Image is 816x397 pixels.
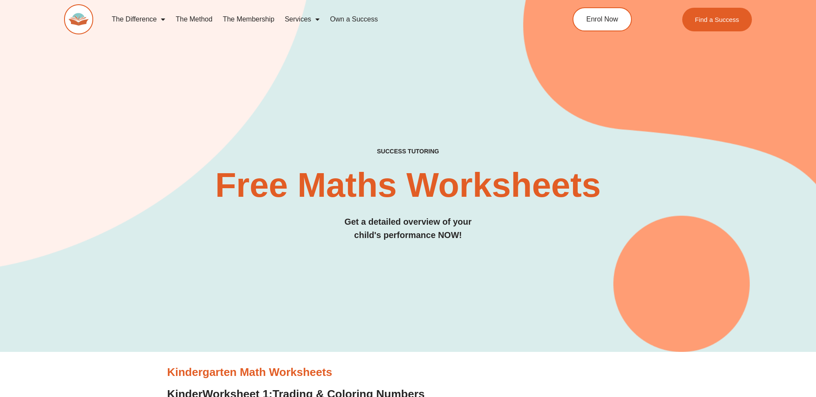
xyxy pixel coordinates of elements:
nav: Menu [107,9,533,29]
a: The Difference [107,9,171,29]
h2: Free Maths Worksheets​ [64,168,752,202]
a: Enrol Now [573,7,632,31]
h3: Kindergarten Math Worksheets [167,365,649,380]
a: The Membership [218,9,280,29]
a: Find a Success [682,8,752,31]
h4: SUCCESS TUTORING​ [64,148,752,155]
a: Services [280,9,325,29]
a: Own a Success [325,9,383,29]
span: Find a Success [695,16,739,23]
span: Enrol Now [586,16,618,23]
h3: Get a detailed overview of your child's performance NOW! [64,215,752,242]
a: The Method [170,9,217,29]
